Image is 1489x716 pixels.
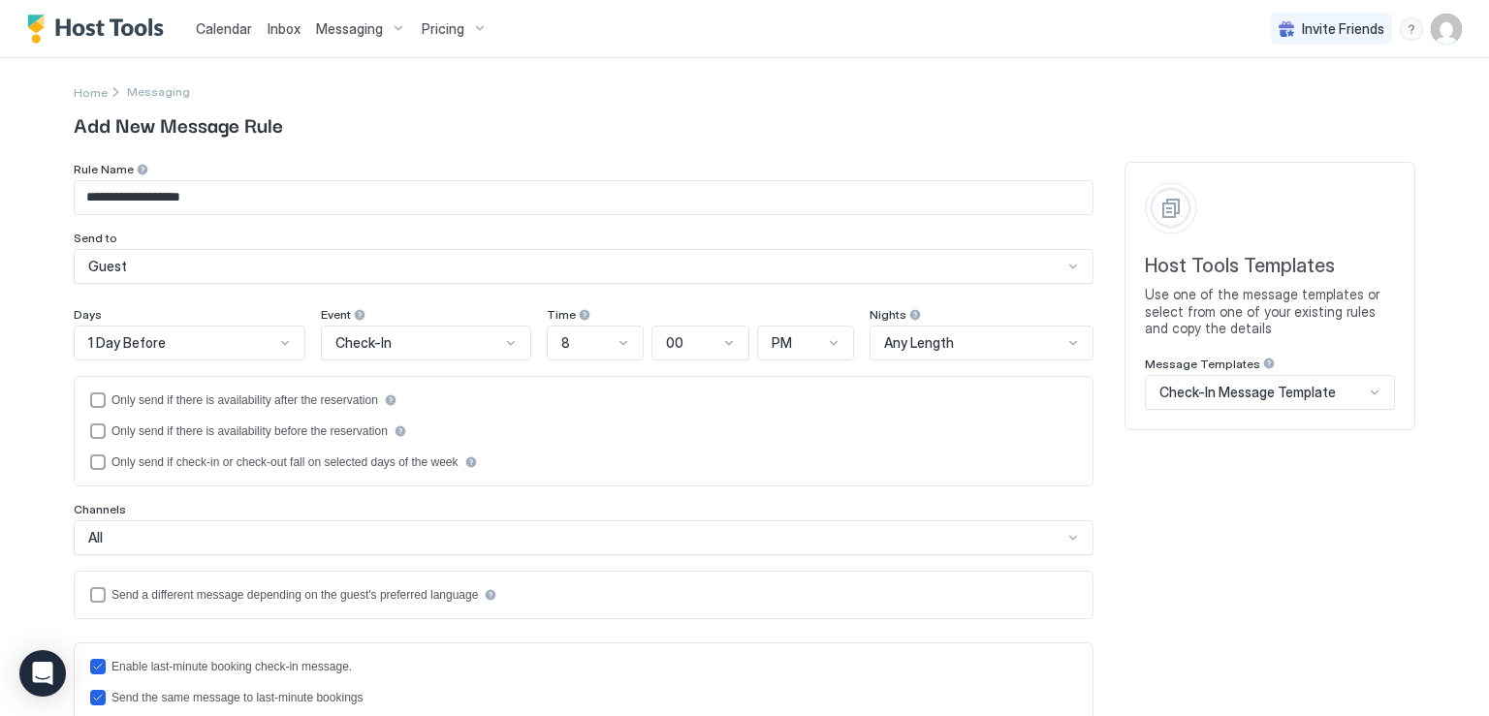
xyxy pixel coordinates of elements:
span: Messaging [127,84,190,99]
span: Send to [74,231,117,245]
a: Inbox [268,18,301,39]
div: Breadcrumb [74,81,108,102]
span: Message Templates [1145,357,1260,371]
span: 8 [561,334,570,352]
span: Any Length [884,334,954,352]
span: 1 Day Before [88,334,166,352]
span: Channels [74,502,126,516]
span: Days [74,307,102,322]
a: Calendar [196,18,252,39]
span: Check-In [335,334,392,352]
div: Enable last-minute booking check-in message. [111,660,352,673]
span: Home [74,85,108,100]
div: isLimited [90,454,1077,470]
span: Invite Friends [1302,20,1384,38]
span: Check-In Message Template [1159,384,1336,401]
div: Only send if there is availability after the reservation [111,393,378,407]
span: Host Tools Templates [1145,254,1395,278]
div: lastMinuteMessageIsTheSame [90,690,1077,705]
div: Breadcrumb [127,84,190,99]
div: beforeReservation [90,423,1077,439]
div: Only send if there is availability before the reservation [111,424,388,438]
input: Input Field [75,181,1093,214]
div: Send a different message depending on the guest's preferred language [111,588,478,602]
span: Event [321,307,351,322]
span: 00 [666,334,683,352]
span: Rule Name [74,162,134,176]
span: Messaging [316,20,383,38]
div: Open Intercom Messenger [19,650,66,697]
span: Calendar [196,20,252,37]
div: Send the same message to last-minute bookings [111,691,363,704]
span: Nights [870,307,906,322]
span: Pricing [422,20,464,38]
span: Time [547,307,576,322]
div: User profile [1431,14,1462,45]
div: languagesEnabled [90,587,1077,603]
div: Only send if check-in or check-out fall on selected days of the week [111,455,459,469]
span: Use one of the message templates or select from one of your existing rules and copy the details [1145,286,1395,337]
div: lastMinuteMessageEnabled [90,659,1077,674]
a: Host Tools Logo [27,15,173,44]
div: afterReservation [90,392,1077,408]
span: All [88,529,103,546]
div: menu [1400,17,1423,41]
span: Guest [88,258,127,275]
span: Add New Message Rule [74,109,1415,139]
span: Inbox [268,20,301,37]
a: Home [74,81,108,102]
span: PM [772,334,792,352]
